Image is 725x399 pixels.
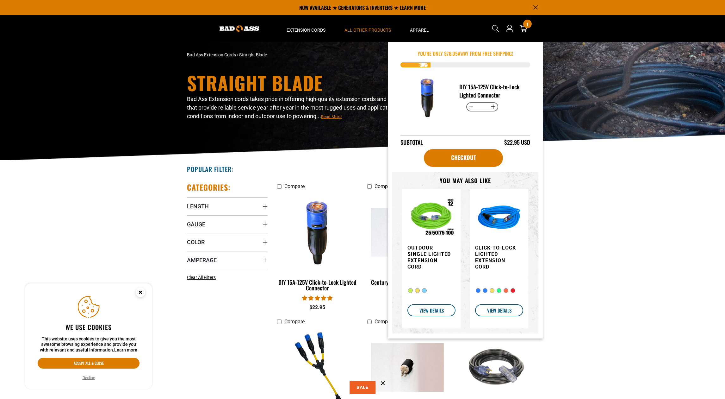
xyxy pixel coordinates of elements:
h2: Categories: [187,182,231,192]
img: blue [475,194,523,242]
img: DIY 15A-125V Click-to-Lock Lighted Connector [278,196,357,269]
span: 4.84 stars [302,295,332,301]
p: You're Only $ away from free shipping! [400,50,530,57]
span: Read More [321,114,342,119]
summary: Search [491,23,501,34]
span: All Other Products [344,27,391,33]
span: Color [187,238,205,246]
p: This website uses cookies to give you the most awesome browsing experience and provide you with r... [38,336,139,353]
div: Item added to your cart [388,42,543,339]
nav: breadcrumbs [187,52,418,58]
span: 1 [527,22,528,27]
a: VIEW DETAILS [407,304,455,316]
a: blue Click-to-Lock Lighted Extension Cord [475,194,519,299]
input: Quantity for DIY 15A-125V Click-to-Lock Lighted Connector [476,102,488,112]
img: Century 15A-125V Straight Blade Lighted Plug [368,208,447,256]
div: DIY 15A-125V Click-to-Lock Lighted Connector [277,279,358,291]
div: $22.95 USD [504,138,530,147]
div: $22.95 [277,304,358,311]
h1: Straight Blade [187,73,418,92]
summary: Color [187,233,268,251]
a: Checkout [424,149,503,167]
h3: Outdoor Single Lighted Extension Cord [407,245,452,270]
a: DIY 15A-125V Click-to-Lock Lighted Connector DIY 15A-125V Click-to-Lock Lighted Connector [277,193,358,294]
img: Outdoor Single Lighted Extension Cord [407,194,455,242]
button: Accept all & close [38,358,139,369]
span: Compare [375,319,395,325]
summary: Apparel [400,15,438,42]
summary: All Other Products [335,15,400,42]
summary: Amperage [187,251,268,269]
a: Bad Ass Extension Cords [187,52,236,57]
span: Compare [375,183,395,189]
h2: Popular Filter: [187,165,233,173]
summary: Gauge [187,215,268,233]
a: Clear All Filters [187,274,218,281]
span: Straight Blade [239,52,267,57]
a: Learn more [114,347,137,352]
div: Century 15A-125V Straight Blade Lighted Plug [367,279,448,291]
h3: DIY 15A-125V Click-to-Lock Lighted Connector [459,83,525,99]
summary: Length [187,197,268,215]
span: Compare [284,183,305,189]
img: Bad Ass Extension Cords [220,25,259,32]
span: Gauge [187,221,205,228]
span: Amperage [187,256,217,264]
a: Century 15A-125V Straight Blade Lighted Plug Century 15A-125V Straight Blade Lighted Plug [367,193,448,294]
span: Clear All Filters [187,275,216,280]
div: Subtotal [400,138,423,147]
a: Outdoor Single Lighted Extension Cord Outdoor Single Lighted Extension Cord [407,194,452,299]
aside: Cookie Consent [25,283,152,389]
button: Decline [81,375,97,381]
img: Century 20A-125V Straight Blade Plug NEMA 5-20P [368,343,447,392]
span: Extension Cords [287,27,325,33]
h3: Click-to-Lock Lighted Extension Cord [475,245,519,270]
span: Compare [284,319,305,325]
a: VIEW DETAILS [475,304,523,316]
h2: We use cookies [38,323,139,331]
span: › [237,52,238,57]
summary: Extension Cords [277,15,335,42]
span: Apparel [410,27,429,33]
h3: You may also like [402,177,528,184]
span: Length [187,203,209,210]
span: Bad Ass Extension cords takes pride in offering high-quality extension cords and accessories that... [187,96,418,119]
span: 76.05 [447,50,458,57]
div: $4.95 [367,304,448,311]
